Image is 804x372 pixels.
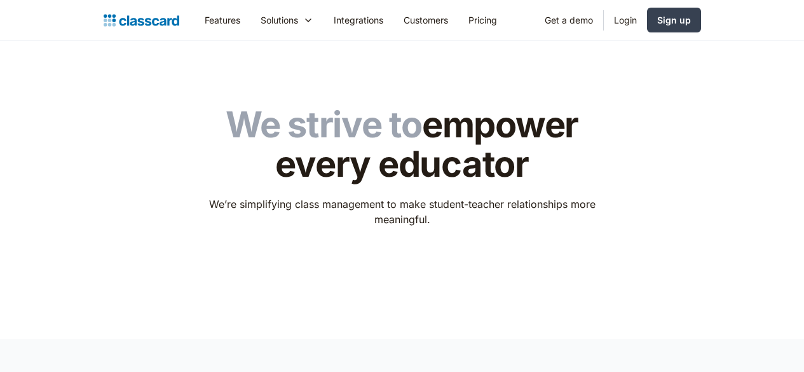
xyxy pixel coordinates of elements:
[657,13,691,27] div: Sign up
[194,6,250,34] a: Features
[226,103,422,146] span: We strive to
[250,6,324,34] div: Solutions
[200,196,604,227] p: We’re simplifying class management to make student-teacher relationships more meaningful.
[535,6,603,34] a: Get a demo
[458,6,507,34] a: Pricing
[261,13,298,27] div: Solutions
[324,6,393,34] a: Integrations
[104,11,179,29] a: home
[647,8,701,32] a: Sign up
[200,106,604,184] h1: empower every educator
[604,6,647,34] a: Login
[393,6,458,34] a: Customers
